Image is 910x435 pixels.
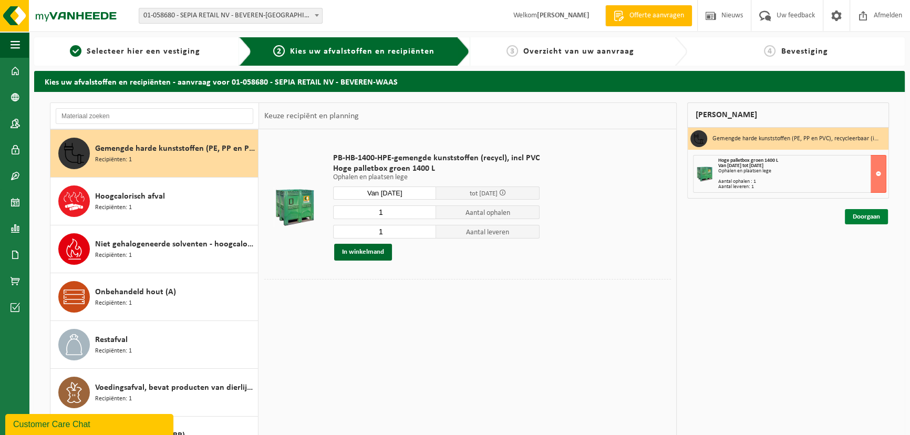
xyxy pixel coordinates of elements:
span: Restafval [95,334,128,346]
span: Hoge palletbox groen 1400 L [718,158,778,163]
h3: Gemengde harde kunststoffen (PE, PP en PVC), recycleerbaar (industrieel) [712,130,881,147]
strong: Van [DATE] tot [DATE] [718,163,763,169]
div: [PERSON_NAME] [687,102,889,128]
span: Onbehandeld hout (A) [95,286,176,298]
span: Aantal leveren [436,225,540,239]
span: 01-058680 - SEPIA RETAIL NV - BEVEREN-WAAS [139,8,322,23]
span: Aantal ophalen [436,205,540,219]
span: Recipiënten: 1 [95,203,132,213]
button: In winkelmand [334,244,392,261]
a: Doorgaan [845,209,888,224]
span: Kies uw afvalstoffen en recipiënten [290,47,435,56]
span: 1 [70,45,81,57]
span: Niet gehalogeneerde solventen - hoogcalorisch in kleinverpakking [95,238,255,251]
button: Niet gehalogeneerde solventen - hoogcalorisch in kleinverpakking Recipiënten: 1 [50,225,258,273]
span: Recipiënten: 1 [95,346,132,356]
button: Gemengde harde kunststoffen (PE, PP en PVC), recycleerbaar (industrieel) Recipiënten: 1 [50,130,258,178]
span: Recipiënten: 1 [95,251,132,261]
input: Selecteer datum [333,187,437,200]
span: Hoogcalorisch afval [95,190,165,203]
span: 4 [764,45,775,57]
span: Recipiënten: 1 [95,394,132,404]
span: 01-058680 - SEPIA RETAIL NV - BEVEREN-WAAS [139,8,323,24]
span: PB-HB-1400-HPE-gemengde kunststoffen (recycl), incl PVC [333,153,540,163]
button: Voedingsafval, bevat producten van dierlijke oorsprong, onverpakt, categorie 3 Recipiënten: 1 [50,369,258,417]
p: Ophalen en plaatsen lege [333,174,540,181]
span: Voedingsafval, bevat producten van dierlijke oorsprong, onverpakt, categorie 3 [95,381,255,394]
span: 3 [506,45,518,57]
a: 1Selecteer hier een vestiging [39,45,231,58]
button: Onbehandeld hout (A) Recipiënten: 1 [50,273,258,321]
div: Aantal ophalen : 1 [718,179,886,184]
button: Restafval Recipiënten: 1 [50,321,258,369]
span: tot [DATE] [470,190,498,197]
a: Offerte aanvragen [605,5,692,26]
span: Bevestiging [781,47,828,56]
div: Ophalen en plaatsen lege [718,169,886,174]
span: Overzicht van uw aanvraag [523,47,634,56]
span: Gemengde harde kunststoffen (PE, PP en PVC), recycleerbaar (industrieel) [95,142,255,155]
span: Recipiënten: 1 [95,155,132,165]
h2: Kies uw afvalstoffen en recipiënten - aanvraag voor 01-058680 - SEPIA RETAIL NV - BEVEREN-WAAS [34,71,905,91]
iframe: chat widget [5,412,175,435]
div: Aantal leveren: 1 [718,184,886,190]
span: Selecteer hier een vestiging [87,47,200,56]
button: Hoogcalorisch afval Recipiënten: 1 [50,178,258,225]
span: Hoge palletbox groen 1400 L [333,163,540,174]
input: Materiaal zoeken [56,108,253,124]
div: Keuze recipiënt en planning [259,103,364,129]
span: Recipiënten: 1 [95,298,132,308]
span: Offerte aanvragen [627,11,687,21]
strong: [PERSON_NAME] [537,12,590,19]
span: 2 [273,45,285,57]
